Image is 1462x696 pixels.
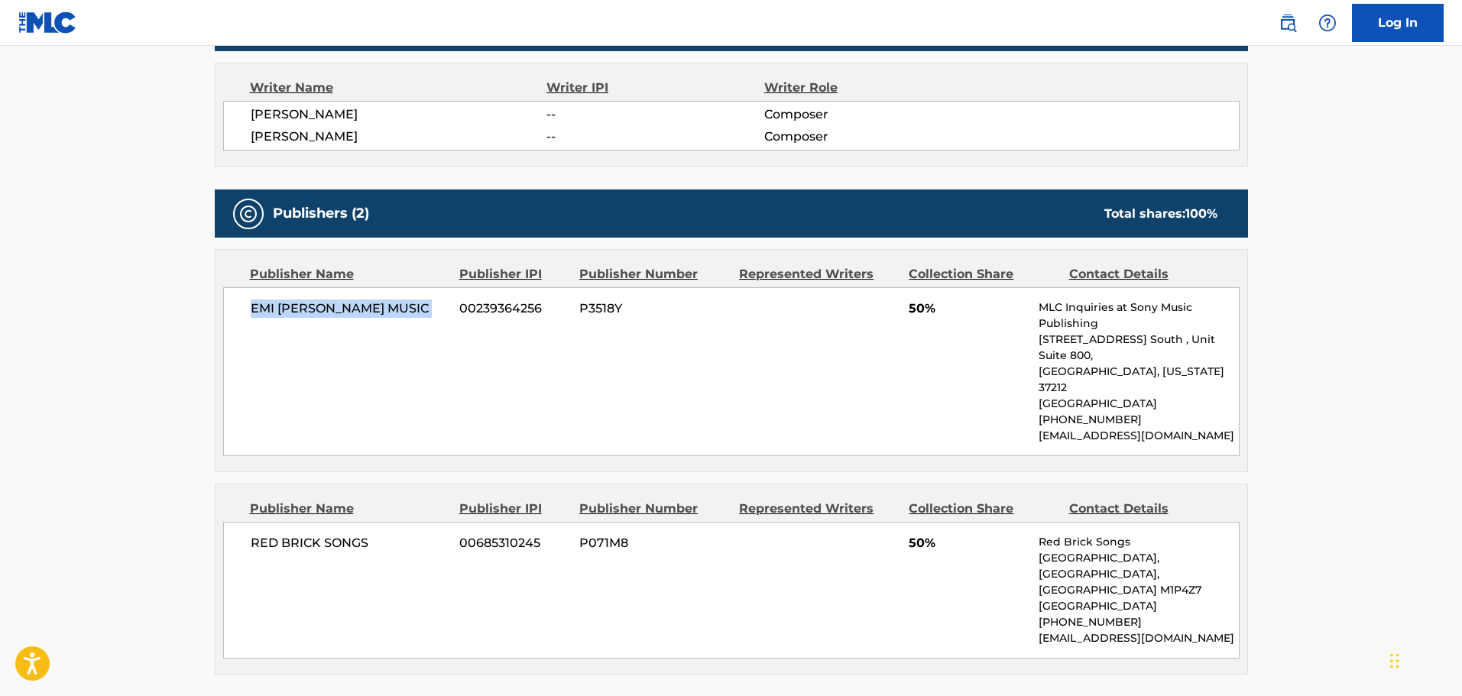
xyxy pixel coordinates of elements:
[909,500,1057,518] div: Collection Share
[1185,206,1217,221] span: 100 %
[1390,638,1399,684] div: Drag
[1312,8,1343,38] div: Help
[1039,396,1238,412] p: [GEOGRAPHIC_DATA]
[1272,8,1303,38] a: Public Search
[251,128,547,146] span: [PERSON_NAME]
[909,299,1027,318] span: 50%
[1039,428,1238,444] p: [EMAIL_ADDRESS][DOMAIN_NAME]
[1318,14,1337,32] img: help
[273,205,369,222] h5: Publishers (2)
[1039,364,1238,396] p: [GEOGRAPHIC_DATA], [US_STATE] 37212
[1039,630,1238,646] p: [EMAIL_ADDRESS][DOMAIN_NAME]
[251,105,547,124] span: [PERSON_NAME]
[459,299,568,318] span: 00239364256
[546,105,763,124] span: --
[1039,550,1238,566] p: [GEOGRAPHIC_DATA],
[1039,598,1238,614] p: [GEOGRAPHIC_DATA]
[18,11,77,34] img: MLC Logo
[739,500,897,518] div: Represented Writers
[546,79,764,97] div: Writer IPI
[1352,4,1444,42] a: Log In
[1039,332,1238,364] p: [STREET_ADDRESS] South , Unit Suite 800,
[579,500,728,518] div: Publisher Number
[1039,566,1238,598] p: [GEOGRAPHIC_DATA], [GEOGRAPHIC_DATA] M1P4Z7
[739,265,897,283] div: Represented Writers
[1104,205,1217,223] div: Total shares:
[764,128,962,146] span: Composer
[1279,14,1297,32] img: search
[579,534,728,552] span: P071M8
[459,534,568,552] span: 00685310245
[251,299,449,318] span: EMI [PERSON_NAME] MUSIC
[764,105,962,124] span: Composer
[579,265,728,283] div: Publisher Number
[1386,623,1462,696] iframe: Chat Widget
[1039,614,1238,630] p: [PHONE_NUMBER]
[250,500,448,518] div: Publisher Name
[909,265,1057,283] div: Collection Share
[764,79,962,97] div: Writer Role
[239,205,258,223] img: Publishers
[1069,500,1217,518] div: Contact Details
[459,265,568,283] div: Publisher IPI
[1039,534,1238,550] p: Red Brick Songs
[251,534,449,552] span: RED BRICK SONGS
[250,79,547,97] div: Writer Name
[1069,265,1217,283] div: Contact Details
[1039,299,1238,332] p: MLC Inquiries at Sony Music Publishing
[1039,412,1238,428] p: [PHONE_NUMBER]
[546,128,763,146] span: --
[250,265,448,283] div: Publisher Name
[579,299,728,318] span: P3518Y
[909,534,1027,552] span: 50%
[459,500,568,518] div: Publisher IPI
